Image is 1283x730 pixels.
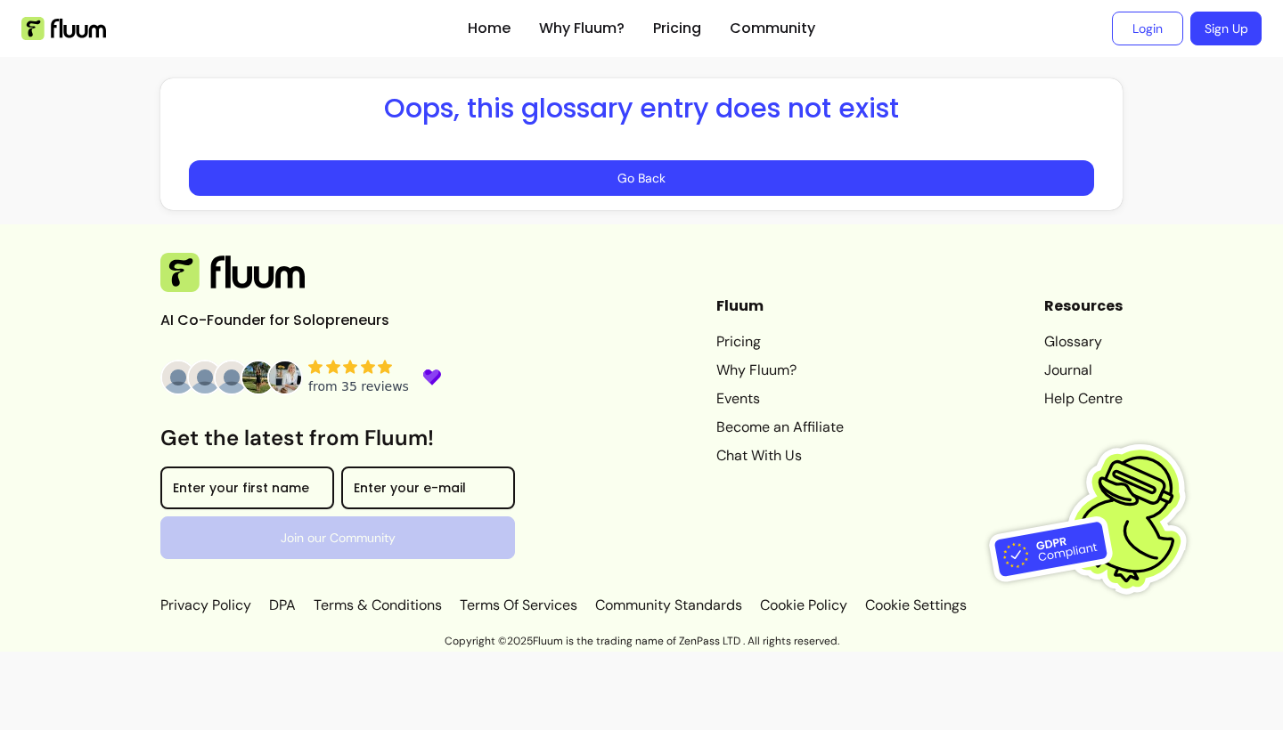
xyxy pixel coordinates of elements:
header: Resources [1044,296,1123,317]
a: Community [730,18,815,39]
a: Community Standards [592,595,746,616]
a: Help Centre [1044,388,1123,410]
a: Terms Of Services [456,595,581,616]
a: Terms & Conditions [310,595,445,616]
a: Cookie Policy [756,595,851,616]
input: Enter your e-mail [354,483,503,500]
a: Glossary [1044,331,1123,353]
a: Login [1112,12,1183,45]
img: Fluum Logo [160,253,305,292]
a: Sign Up [1190,12,1262,45]
a: DPA [266,595,299,616]
a: Privacy Policy [160,595,255,616]
a: Home [468,18,511,39]
a: Become an Affiliate [716,417,844,438]
p: Cookie Settings [862,595,967,616]
a: Pricing [716,331,844,353]
header: Fluum [716,296,844,317]
a: Why Fluum? [539,18,625,39]
img: Fluum Logo [21,17,106,40]
a: Chat With Us [716,445,844,466]
h3: Get the latest from Fluum! [160,424,515,452]
a: Why Fluum? [716,360,844,381]
a: Journal [1044,360,1123,381]
input: Enter your first name [173,483,322,500]
h1: Oops, this glossary entry does not exist [189,93,1094,125]
a: Events [716,388,844,410]
img: Fluum is GDPR compliant [989,407,1212,629]
button: Go Back [189,160,1094,196]
p: AI Co-Founder for Solopreneurs [160,310,428,331]
a: Pricing [653,18,701,39]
